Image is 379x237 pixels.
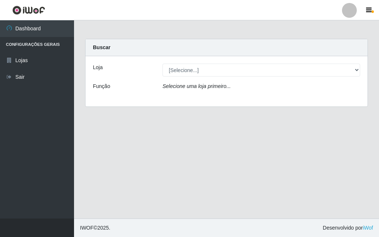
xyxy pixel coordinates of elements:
strong: Buscar [93,44,110,50]
label: Loja [93,64,103,71]
a: iWof [363,225,373,231]
span: Desenvolvido por [323,224,373,232]
img: CoreUI Logo [12,6,45,15]
label: Função [93,82,110,90]
span: © 2025 . [80,224,110,232]
i: Selecione uma loja primeiro... [162,83,231,89]
span: IWOF [80,225,94,231]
